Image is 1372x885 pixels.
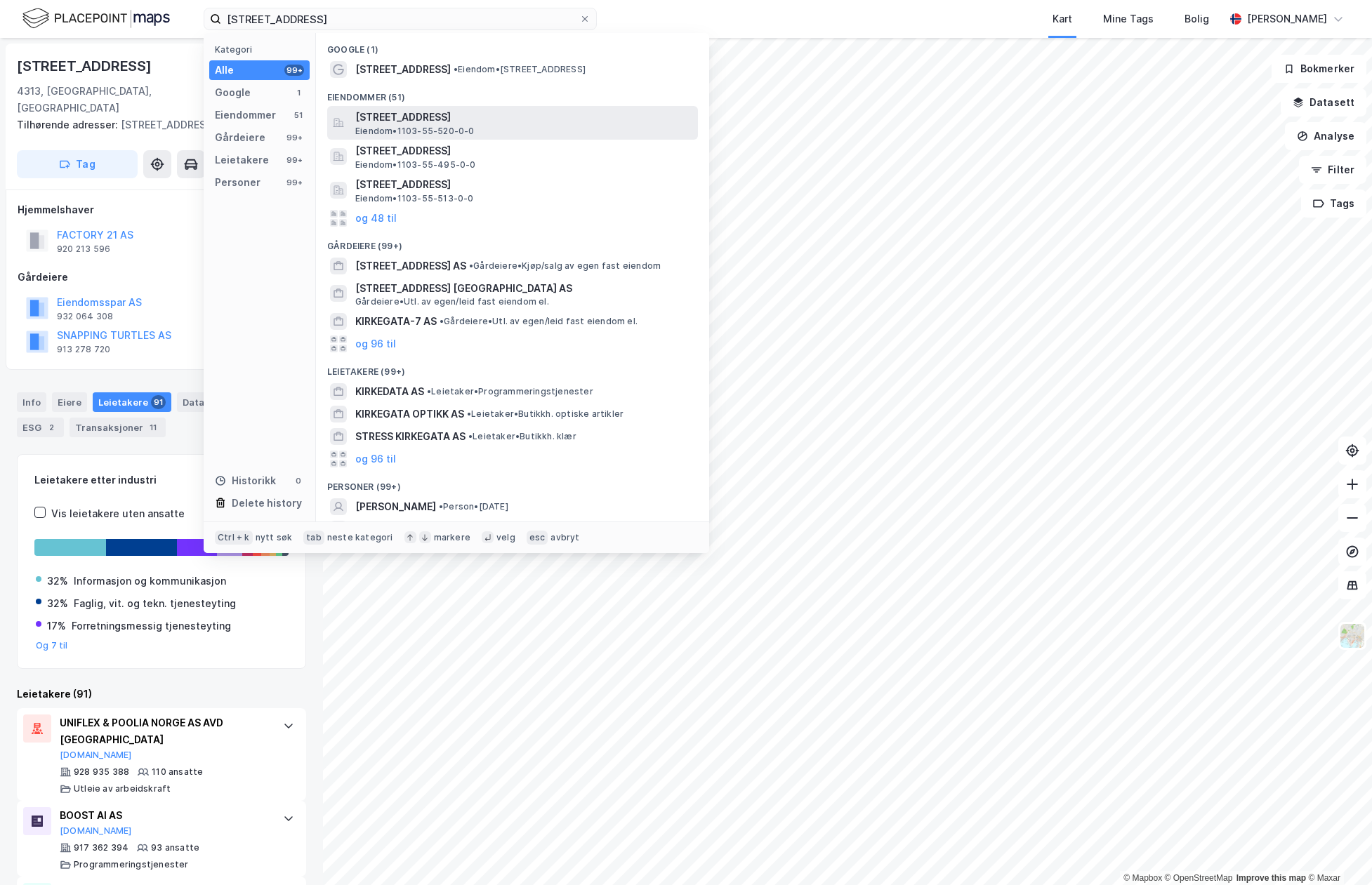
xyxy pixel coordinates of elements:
div: avbryt [550,532,579,543]
div: 99+ [284,132,304,143]
div: Faglig, vit. og tekn. tjenesteyting [74,595,236,612]
div: Leietakere (91) [17,686,306,703]
div: Info [17,392,46,412]
span: STRESS KIRKEGATA AS [355,428,466,445]
div: Informasjon og kommunikasjon [74,573,226,590]
div: Alle [215,62,234,79]
button: Datasett [1281,88,1366,117]
div: 928 935 388 [74,766,129,778]
div: [PERSON_NAME] [1247,11,1327,27]
span: KIRKEGATA-7 AS [355,313,437,330]
button: Analyse [1285,122,1366,150]
div: 17% [47,618,66,634]
div: Utleie av arbeidskraft [74,783,171,794]
div: Forretningsmessig tjenesteyting [72,618,231,634]
span: Eiendom • 1103-55-513-0-0 [355,193,474,204]
button: Og 7 til [36,640,68,651]
div: Bolig [1185,11,1209,27]
div: Vis leietakere uten ansatte [51,505,185,522]
button: Tag [17,150,138,178]
div: Kategori [215,44,310,55]
span: [STREET_ADDRESS] [355,109,692,126]
div: Datasett [177,392,230,412]
div: Eiendommer (51) [316,81,709,106]
span: Leietaker • Butikkh. klær [468,431,576,442]
span: Leietaker • Butikkh. optiske artikler [467,408,624,420]
div: Transaksjoner [70,418,166,437]
div: 93 ansatte [151,842,199,853]
div: Kart [1053,11,1072,27]
input: Søk på adresse, matrikkel, gårdeiere, leietakere eller personer [221,8,579,29]
div: 1 [293,87,304,98]
div: 917 362 394 [74,842,128,853]
div: Eiendommer [215,107,276,124]
div: Eiere [52,392,87,412]
div: Gårdeiere [18,269,305,286]
div: Leietakere etter industri [34,472,289,488]
a: Mapbox [1123,873,1162,883]
div: Programmeringstjenester [74,859,189,870]
div: Personer (99+) [316,470,709,495]
div: 920 213 596 [57,244,110,255]
div: Personer [215,174,260,191]
span: Leietaker • Programmeringstjenester [427,386,593,397]
img: logo.f888ab2527a4732fd821a326f86c7f29.svg [22,6,170,31]
div: Google (1) [316,33,709,58]
div: Kontrollprogram for chat [1302,818,1372,885]
div: velg [496,532,515,543]
span: Person • [DATE] [439,501,508,512]
span: Eiendom • [STREET_ADDRESS] [454,64,586,75]
div: 932 064 308 [57,311,113,322]
div: 913 278 720 [57,344,110,355]
div: ESG [17,418,64,437]
button: [DOMAIN_NAME] [60,750,132,761]
button: Tags [1301,189,1366,218]
span: Eiendom • 1103-55-520-0-0 [355,126,475,137]
span: • [439,501,443,512]
span: • [440,316,444,326]
div: 11 [146,420,160,434]
span: [STREET_ADDRESS] [355,176,692,193]
div: esc [527,531,548,545]
div: 0 [293,475,304,486]
div: Google [215,84,251,101]
div: 4313, [GEOGRAPHIC_DATA], [GEOGRAPHIC_DATA] [17,83,232,117]
div: 110 ansatte [152,766,203,778]
button: [DOMAIN_NAME] [60,825,132,837]
div: Leietakere [93,392,171,412]
span: [STREET_ADDRESS] [355,61,451,78]
div: neste kategori [327,532,393,543]
div: 32% [47,573,68,590]
div: 2 [44,420,58,434]
div: 32% [47,595,68,612]
span: Gårdeiere • Utl. av egen/leid fast eiendom el. [355,296,549,307]
div: Leietakere [215,152,269,168]
button: og 48 til [355,210,397,227]
div: 51 [293,109,304,121]
div: Historikk [215,472,276,489]
iframe: Chat Widget [1302,818,1372,885]
button: Filter [1299,156,1366,184]
span: Gårdeiere • Utl. av egen/leid fast eiendom el. [440,316,638,327]
span: • [468,431,473,441]
a: Improve this map [1236,873,1306,883]
span: Eiendom • 1103-55-495-0-0 [355,159,476,171]
div: [STREET_ADDRESS] [17,117,295,133]
button: og 96 til [355,335,396,352]
div: Delete history [232,495,302,512]
div: BOOST AI AS [60,807,269,824]
span: Tilhørende adresser: [17,119,121,131]
span: • [454,64,458,74]
div: Gårdeiere (99+) [316,229,709,255]
div: nytt søk [256,532,293,543]
div: UNIFLEX & POOLIA NORGE AS AVD [GEOGRAPHIC_DATA] [60,714,269,748]
span: KIRKEGATA OPTIKK AS [355,406,464,422]
button: og 96 til [355,451,396,467]
div: Mine Tags [1103,11,1154,27]
span: [PERSON_NAME] [355,498,436,515]
div: 91 [151,395,166,409]
span: [STREET_ADDRESS] [355,142,692,159]
div: 99+ [284,154,304,166]
span: KIRKEDATA AS [355,383,424,400]
span: • [427,386,431,397]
